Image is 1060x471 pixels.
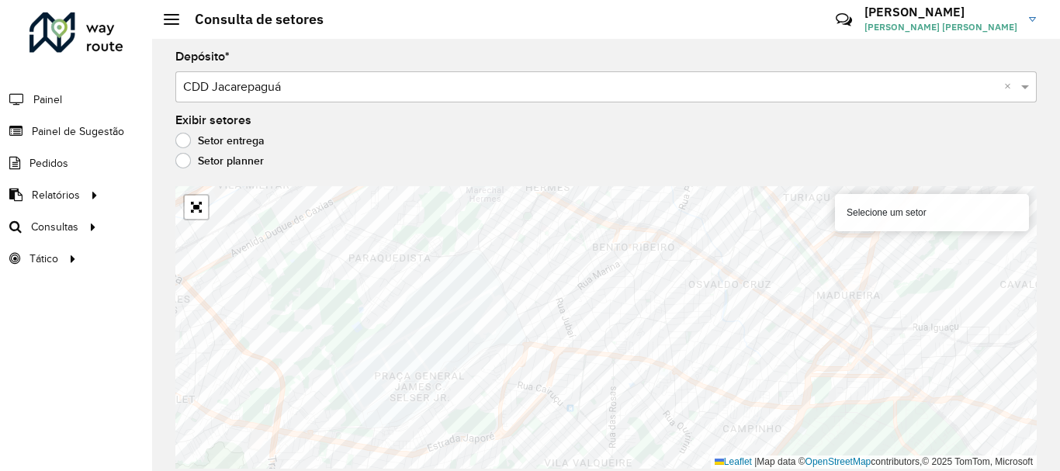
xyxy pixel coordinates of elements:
[864,5,1017,19] h3: [PERSON_NAME]
[711,455,1037,469] div: Map data © contributors,© 2025 TomTom, Microsoft
[175,153,264,168] label: Setor planner
[175,111,251,130] label: Exibir setores
[827,3,861,36] a: Contato Rápido
[715,456,752,467] a: Leaflet
[31,219,78,235] span: Consultas
[32,187,80,203] span: Relatórios
[185,196,208,219] a: Abrir mapa em tela cheia
[29,155,68,171] span: Pedidos
[175,133,265,148] label: Setor entrega
[175,47,230,66] label: Depósito
[754,456,757,467] span: |
[179,11,324,28] h2: Consulta de setores
[1004,78,1017,96] span: Clear all
[29,251,58,267] span: Tático
[805,456,871,467] a: OpenStreetMap
[835,194,1029,231] div: Selecione um setor
[32,123,124,140] span: Painel de Sugestão
[864,20,1017,34] span: [PERSON_NAME] [PERSON_NAME]
[33,92,62,108] span: Painel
